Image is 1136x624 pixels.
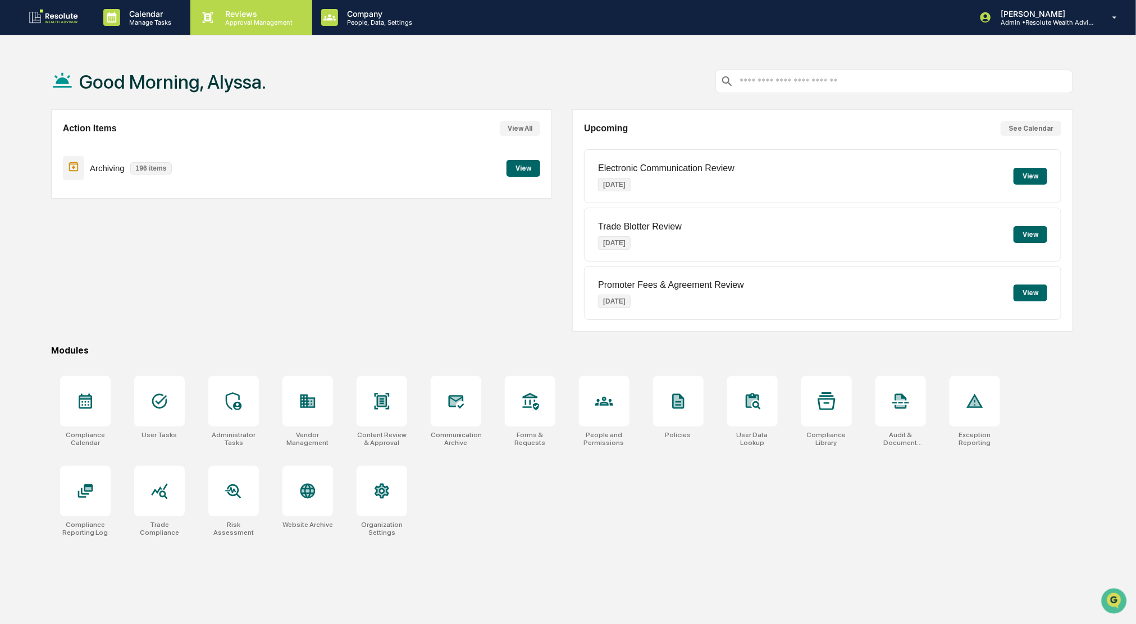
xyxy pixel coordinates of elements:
[727,431,778,447] div: User Data Lookup
[1014,168,1047,185] button: View
[338,9,418,19] p: Company
[875,431,926,447] div: Audit & Document Logs
[357,431,407,447] div: Content Review & Approval
[11,143,20,152] div: 🖐️
[1100,587,1130,617] iframe: Open customer support
[60,431,111,447] div: Compliance Calendar
[665,431,691,439] div: Policies
[992,9,1096,19] p: [PERSON_NAME]
[598,163,734,173] p: Electronic Communication Review
[282,521,333,529] div: Website Archive
[112,190,136,199] span: Pylon
[338,19,418,26] p: People, Data, Settings
[505,431,555,447] div: Forms & Requests
[60,521,111,536] div: Compliance Reporting Log
[11,164,20,173] div: 🔎
[208,521,259,536] div: Risk Assessment
[579,431,629,447] div: People and Permissions
[120,9,177,19] p: Calendar
[598,236,631,250] p: [DATE]
[950,431,1000,447] div: Exception Reporting
[93,141,139,153] span: Attestations
[81,143,90,152] div: 🗄️
[7,158,75,178] a: 🔎Data Lookup
[51,345,1074,356] div: Modules
[217,9,299,19] p: Reviews
[22,141,72,153] span: Preclearance
[120,19,177,26] p: Manage Tasks
[38,97,142,106] div: We're available if you need us!
[79,71,266,93] h1: Good Morning, Alyssa.
[63,123,117,134] h2: Action Items
[507,162,540,173] a: View
[801,431,852,447] div: Compliance Library
[79,190,136,199] a: Powered byPylon
[38,86,184,97] div: Start new chat
[208,431,259,447] div: Administrator Tasks
[142,431,177,439] div: User Tasks
[431,431,481,447] div: Communications Archive
[27,8,81,26] img: logo
[134,521,185,536] div: Trade Compliance
[191,89,204,103] button: Start new chat
[1014,285,1047,301] button: View
[77,137,144,157] a: 🗄️Attestations
[507,160,540,177] button: View
[1001,121,1061,136] button: See Calendar
[1014,226,1047,243] button: View
[11,24,204,42] p: How can we help?
[217,19,299,26] p: Approval Management
[357,521,407,536] div: Organization Settings
[11,86,31,106] img: 1746055101610-c473b297-6a78-478c-a979-82029cc54cd1
[992,19,1096,26] p: Admin • Resolute Wealth Advisor
[598,222,682,232] p: Trade Blotter Review
[90,163,125,173] p: Archiving
[282,431,333,447] div: Vendor Management
[130,162,172,175] p: 196 items
[598,178,631,191] p: [DATE]
[22,163,71,174] span: Data Lookup
[598,280,744,290] p: Promoter Fees & Agreement Review
[584,123,628,134] h2: Upcoming
[7,137,77,157] a: 🖐️Preclearance
[500,121,540,136] button: View All
[598,295,631,308] p: [DATE]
